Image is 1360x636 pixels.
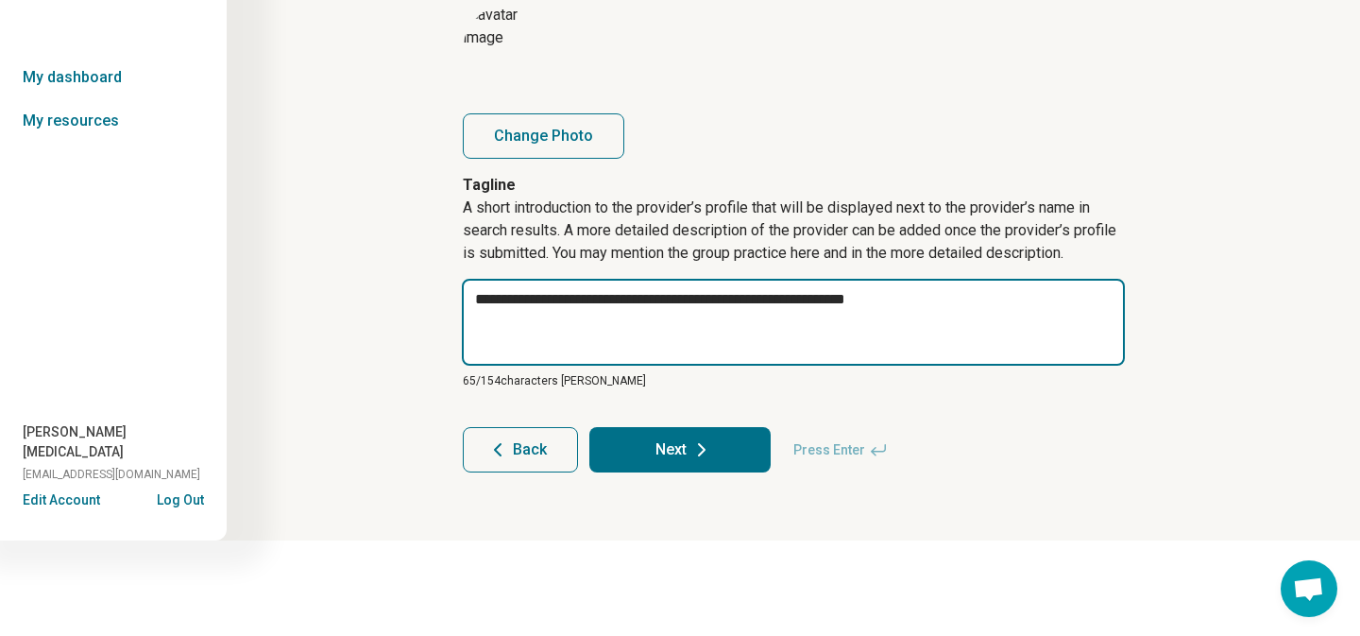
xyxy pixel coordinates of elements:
[463,4,557,98] img: avatar image
[463,197,1124,280] p: A short introduction to the provider’s profile that will be displayed next to the provider’s name...
[1281,560,1337,617] a: Open chat
[513,442,547,457] span: Back
[23,466,200,483] span: [EMAIL_ADDRESS][DOMAIN_NAME]
[463,372,1124,389] p: 65/ 154 characters [PERSON_NAME]
[782,427,899,473] span: Press Enter
[463,174,1124,197] p: Tagline
[157,490,204,506] button: Log Out
[23,490,100,510] button: Edit Account
[463,427,578,473] button: Back
[463,113,624,159] button: Change Photo
[23,422,227,462] span: [PERSON_NAME][MEDICAL_DATA]
[589,427,771,473] button: Next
